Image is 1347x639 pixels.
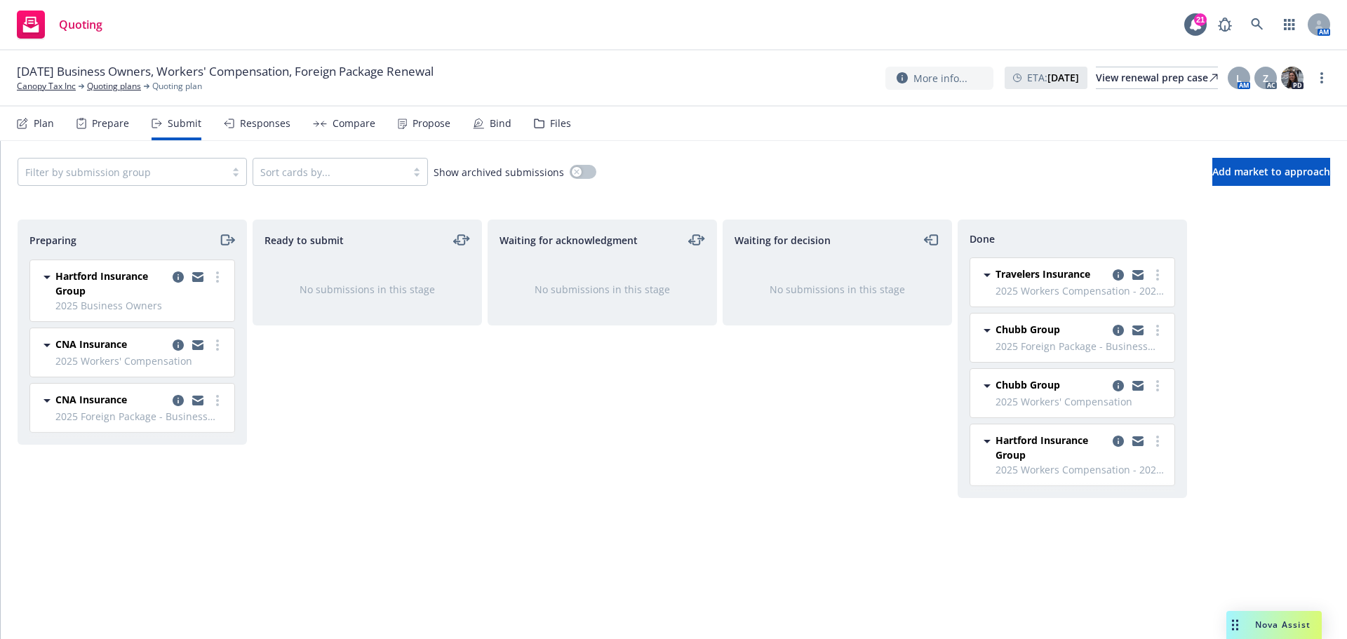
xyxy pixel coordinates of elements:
div: View renewal prep case [1096,67,1218,88]
a: copy logging email [1130,322,1146,339]
span: Show archived submissions [434,165,564,180]
span: Nova Assist [1255,619,1311,631]
div: Propose [413,118,450,129]
a: copy logging email [1130,377,1146,394]
span: 2025 Workers Compensation - 2025 Workers' Compensation [996,462,1166,477]
span: Waiting for acknowledgment [500,233,638,248]
a: Switch app [1275,11,1304,39]
span: More info... [913,71,967,86]
a: copy logging email [1110,377,1127,394]
span: Waiting for decision [735,233,831,248]
a: copy logging email [189,337,206,354]
img: photo [1281,67,1304,89]
div: Drag to move [1226,611,1244,639]
a: moveLeftRight [453,231,470,248]
span: 2025 Workers' Compensation [996,394,1166,409]
a: Canopy Tax Inc [17,80,76,93]
span: Chubb Group [996,377,1060,392]
span: ETA : [1027,70,1079,85]
div: Prepare [92,118,129,129]
span: Z [1263,71,1268,86]
div: Plan [34,118,54,129]
a: more [1149,267,1166,283]
div: No submissions in this stage [276,282,459,297]
a: more [209,392,226,409]
a: more [209,269,226,285]
a: more [1149,377,1166,394]
div: Bind [490,118,511,129]
span: 2025 Foreign Package - Business Travel Accident [996,339,1166,354]
a: copy logging email [189,392,206,409]
span: CNA Insurance [55,392,127,407]
a: moveLeft [923,231,940,248]
span: Ready to submit [264,233,344,248]
span: 2025 Business Owners [55,298,226,313]
a: copy logging email [1130,433,1146,450]
div: No submissions in this stage [746,282,929,297]
span: 2025 Foreign Package - Business Travel Accident [55,409,226,424]
div: Files [550,118,571,129]
span: Add market to approach [1212,165,1330,178]
a: more [1149,322,1166,339]
span: Preparing [29,233,76,248]
a: copy logging email [1110,433,1127,450]
a: moveRight [218,231,235,248]
a: more [1313,69,1330,86]
span: Hartford Insurance Group [996,433,1107,462]
div: Submit [168,118,201,129]
a: copy logging email [1130,267,1146,283]
span: L [1236,71,1242,86]
span: Travelers Insurance [996,267,1090,281]
span: 2025 Workers' Compensation [55,354,226,368]
a: Quoting [11,5,108,44]
a: copy logging email [170,337,187,354]
a: copy logging email [1110,267,1127,283]
span: Quoting [59,19,102,30]
a: moveLeftRight [688,231,705,248]
span: Hartford Insurance Group [55,269,167,298]
span: Quoting plan [152,80,202,93]
a: View renewal prep case [1096,67,1218,89]
button: Add market to approach [1212,158,1330,186]
button: Nova Assist [1226,611,1322,639]
div: Responses [240,118,290,129]
div: 21 [1194,13,1207,26]
a: Report a Bug [1211,11,1239,39]
span: CNA Insurance [55,337,127,351]
strong: [DATE] [1047,71,1079,84]
a: copy logging email [1110,322,1127,339]
span: Done [970,231,995,246]
a: more [1149,433,1166,450]
a: more [209,337,226,354]
a: copy logging email [189,269,206,285]
a: Quoting plans [87,80,141,93]
a: Search [1243,11,1271,39]
div: No submissions in this stage [511,282,694,297]
span: [DATE] Business Owners, Workers' Compensation, Foreign Package Renewal [17,63,434,80]
a: copy logging email [170,392,187,409]
div: Compare [333,118,375,129]
span: Chubb Group [996,322,1060,337]
span: 2025 Workers Compensation - 2025 Workers' Compensation [996,283,1166,298]
button: More info... [885,67,993,90]
a: copy logging email [170,269,187,285]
